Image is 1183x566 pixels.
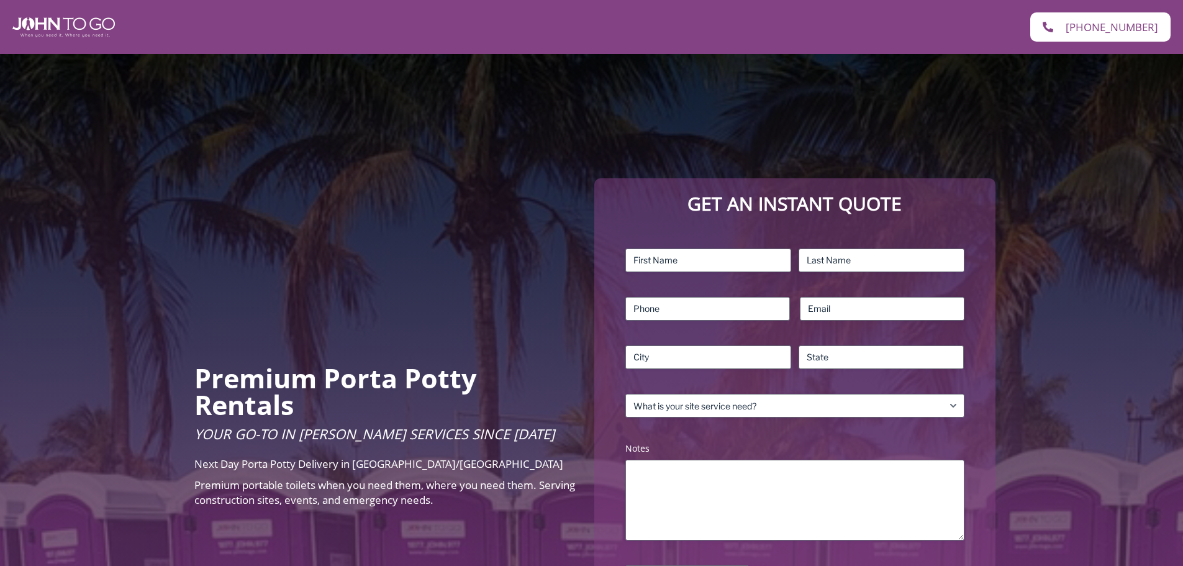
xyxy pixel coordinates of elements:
[625,297,790,321] input: Phone
[800,297,964,321] input: Email
[1030,12,1171,42] a: [PHONE_NUMBER]
[12,17,115,37] img: John To Go
[194,365,576,418] h2: Premium Porta Potty Rentals
[799,249,964,272] input: Last Name
[625,345,791,369] input: City
[1066,22,1158,32] span: [PHONE_NUMBER]
[607,191,982,217] p: Get an Instant Quote
[194,457,563,471] span: Next Day Porta Potty Delivery in [GEOGRAPHIC_DATA]/[GEOGRAPHIC_DATA]
[625,249,791,272] input: First Name
[799,345,964,369] input: State
[194,424,555,443] span: Your Go-To in [PERSON_NAME] Services Since [DATE]
[194,478,575,507] span: Premium portable toilets when you need them, where you need them. Serving construction sites, eve...
[625,442,964,455] label: Notes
